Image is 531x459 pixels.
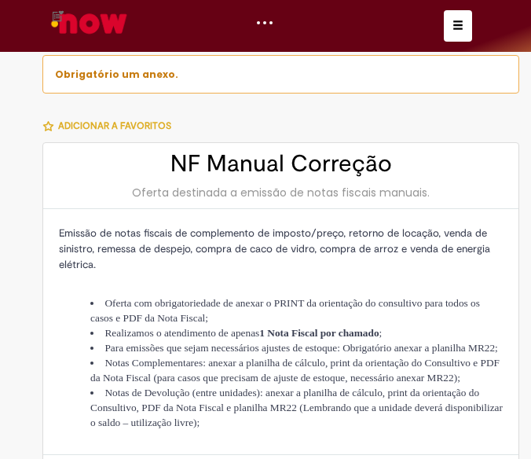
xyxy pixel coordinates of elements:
[90,357,500,384] span: Notas Complementares: anexar a planilha de cálculo, print da orientação do Consultivo e PDF da No...
[59,226,490,271] span: Emissão de notas fiscais de complemento de imposto/preço, retorno de locação, venda de sinistro, ...
[59,185,503,200] div: Oferta destinada a emissão de notas fiscais manuais.
[49,8,130,39] img: ServiceNow
[58,119,171,132] span: Adicionar a Favoritos
[104,342,497,354] span: Para emissões que sejam necessários ajustes de estoque: Obrigatório anexar a planilha MR22;
[42,55,519,94] div: Obrigatório um anexo.
[90,387,503,428] span: Notas de Devolução (entre unidades): anexar a planilha de cálculo, print da orientação do Consult...
[444,10,472,42] button: Alternar navegação
[104,327,382,339] span: Realizamos o atendimento de apenas ;
[42,109,180,142] button: Adicionar a Favoritos
[90,297,480,324] span: Oferta com obrigatoriedade de anexar o PRINT da orientação do consultivo para todos os casos e PD...
[259,327,379,339] strong: 1 Nota Fiscal por chamado
[59,151,503,177] h2: NF Manual Correção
